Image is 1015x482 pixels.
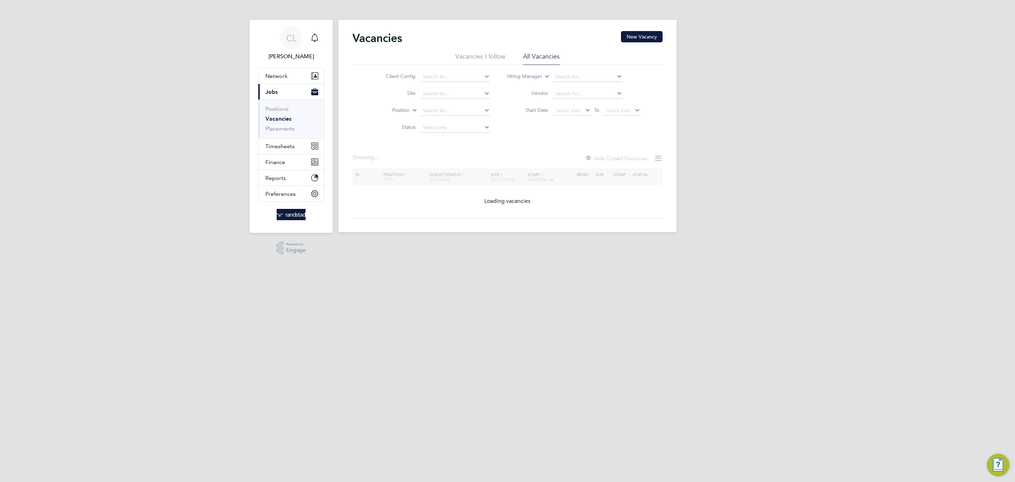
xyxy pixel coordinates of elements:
[553,72,622,82] input: Search for...
[508,107,548,113] label: Start Date
[352,31,402,45] h2: Vacancies
[553,89,622,99] input: Search for...
[420,72,490,82] input: Search for...
[258,52,324,61] span: Charlotte Lockeridge
[375,73,416,79] label: Client Config
[258,209,324,220] a: Go to home page
[286,247,306,253] span: Engage
[250,20,333,233] nav: Main navigation
[621,31,663,42] button: New Vacancy
[258,84,324,100] button: Jobs
[508,90,548,96] label: Vendor
[286,34,296,43] span: CL
[265,115,291,122] a: Vacancies
[420,106,490,116] input: Search for...
[265,143,295,150] span: Timesheets
[523,52,560,65] li: All Vacancies
[555,107,581,114] span: Select date
[258,27,324,61] a: CL[PERSON_NAME]
[265,106,289,112] a: Positions
[369,107,410,114] label: Position
[265,73,288,79] span: Network
[258,100,324,138] div: Jobs
[375,124,416,130] label: Status
[420,123,490,133] input: Select one
[265,89,278,95] span: Jobs
[258,170,324,186] button: Reports
[265,191,296,197] span: Preferences
[258,138,324,154] button: Timesheets
[420,89,490,99] input: Search for...
[352,154,380,161] div: Showing
[286,241,306,247] span: Powered by
[277,209,306,220] img: randstad-logo-retina.png
[592,106,601,115] span: To
[375,90,416,96] label: Site
[258,68,324,84] button: Network
[265,175,286,181] span: Reports
[276,241,306,255] a: Powered byEngage
[502,73,542,80] label: Hiring Manager
[265,159,285,165] span: Finance
[455,52,505,65] li: Vacancies I follow
[987,454,1009,476] button: Engage Resource Center
[258,154,324,170] button: Finance
[374,154,379,161] span: ...
[265,125,295,132] a: Placements
[258,186,324,201] button: Preferences
[585,155,647,162] label: Hide Closed Vacancies
[605,107,630,114] span: Select date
